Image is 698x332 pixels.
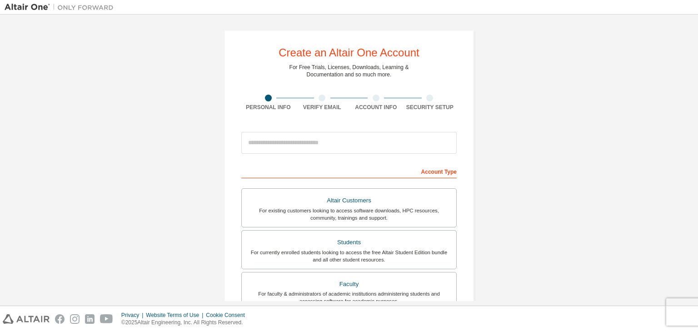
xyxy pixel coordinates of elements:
[85,314,95,324] img: linkedin.svg
[295,104,349,111] div: Verify Email
[247,207,451,221] div: For existing customers looking to access software downloads, HPC resources, community, trainings ...
[403,104,457,111] div: Security Setup
[3,314,50,324] img: altair_logo.svg
[241,104,295,111] div: Personal Info
[121,312,146,319] div: Privacy
[247,236,451,249] div: Students
[247,194,451,207] div: Altair Customers
[247,290,451,305] div: For faculty & administrators of academic institutions administering students and accessing softwa...
[100,314,113,324] img: youtube.svg
[121,319,250,327] p: © 2025 Altair Engineering, Inc. All Rights Reserved.
[349,104,403,111] div: Account Info
[70,314,80,324] img: instagram.svg
[241,164,457,178] div: Account Type
[55,314,65,324] img: facebook.svg
[289,64,409,78] div: For Free Trials, Licenses, Downloads, Learning & Documentation and so much more.
[279,47,419,58] div: Create an Altair One Account
[206,312,250,319] div: Cookie Consent
[247,278,451,291] div: Faculty
[5,3,118,12] img: Altair One
[146,312,206,319] div: Website Terms of Use
[247,249,451,263] div: For currently enrolled students looking to access the free Altair Student Edition bundle and all ...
